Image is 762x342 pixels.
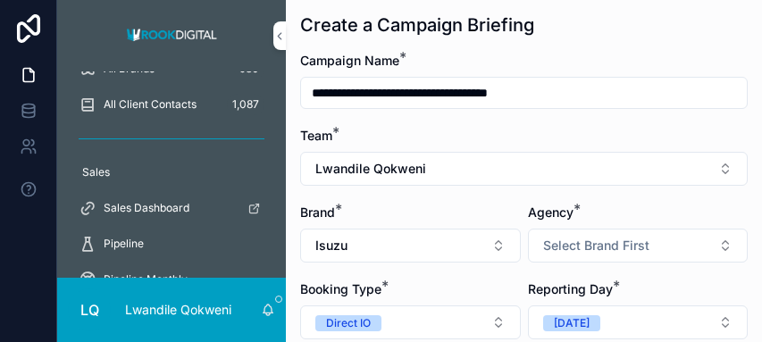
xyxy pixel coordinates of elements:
span: Reporting Day [528,281,613,296]
button: Select Button [528,305,749,339]
span: Brand [300,204,335,220]
div: Direct IO [326,315,371,331]
button: Select Button [300,229,521,263]
div: 1,087 [227,94,264,115]
span: Pipeline Monthly [104,272,188,287]
button: Select Button [528,229,749,263]
span: Isuzu [315,237,348,254]
a: All Client Contacts1,087 [68,88,275,121]
span: Sales Dashboard [104,201,189,215]
img: App logo [121,21,222,50]
h1: Create a Campaign Briefing [300,13,534,38]
a: Sales [68,156,275,188]
span: Sales [82,165,110,179]
span: LQ [80,299,99,321]
button: Select Button [300,152,748,186]
span: Agency [528,204,574,220]
div: [DATE] [554,315,590,331]
button: Select Button [300,305,521,339]
span: Select Brand First [543,237,649,254]
p: Lwandile Qokweni [125,301,231,319]
span: Team [300,128,332,143]
a: Pipeline Monthly [68,263,275,296]
span: Lwandile Qokweni [315,160,426,178]
a: Sales Dashboard [68,192,275,224]
span: All Client Contacts [104,97,197,112]
div: scrollable content [57,71,286,278]
span: Pipeline [104,237,144,251]
span: Booking Type [300,281,381,296]
a: Pipeline [68,228,275,260]
span: Campaign Name [300,53,399,68]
